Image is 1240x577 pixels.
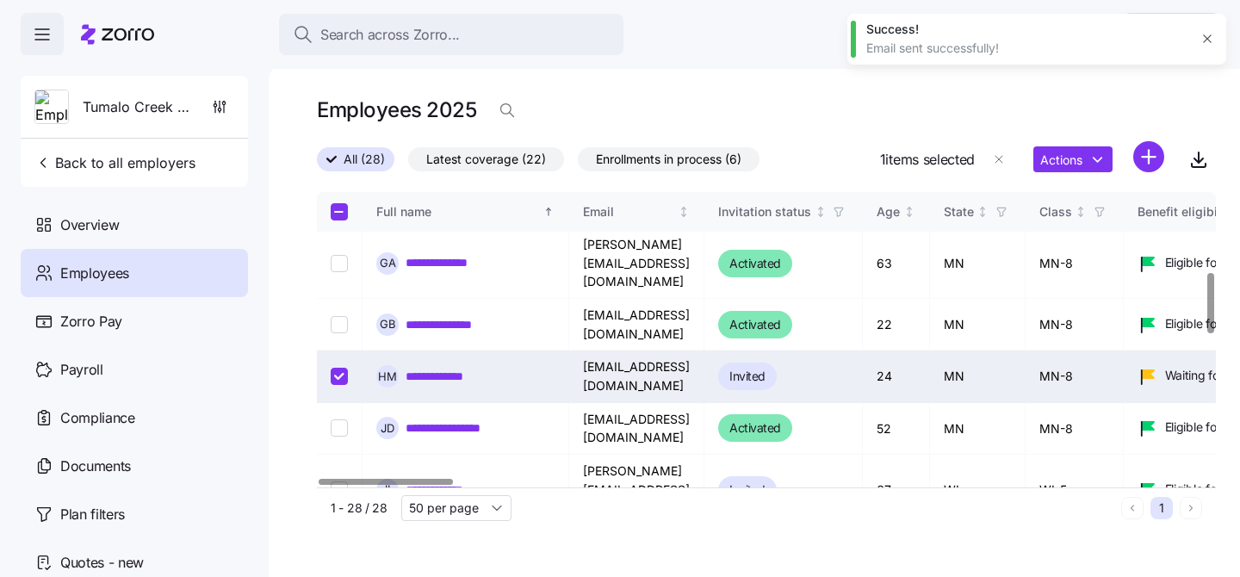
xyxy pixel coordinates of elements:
[34,152,195,173] span: Back to all employers
[863,455,930,525] td: 67
[1033,146,1113,172] button: Actions
[569,403,704,455] td: [EMAIL_ADDRESS][DOMAIN_NAME]
[569,192,704,232] th: EmailNot sorted
[380,319,396,330] span: G B
[569,228,704,299] td: [PERSON_NAME][EMAIL_ADDRESS][DOMAIN_NAME]
[569,455,704,525] td: [PERSON_NAME][EMAIL_ADDRESS][DOMAIN_NAME]
[380,257,396,269] span: G A
[1150,497,1173,519] button: 1
[863,299,930,351] td: 22
[21,201,248,249] a: Overview
[331,419,348,437] input: Select record 11
[729,253,781,274] span: Activated
[1133,141,1164,172] svg: add icon
[60,311,122,332] span: Zorro Pay
[378,371,397,382] span: H M
[279,14,623,55] button: Search across Zorro...
[1026,403,1124,455] td: MN-8
[944,202,974,221] div: State
[863,228,930,299] td: 63
[381,423,394,434] span: J D
[426,148,546,171] span: Latest coverage (22)
[583,202,675,221] div: Email
[1075,206,1087,218] div: Not sorted
[21,394,248,442] a: Compliance
[1026,299,1124,351] td: MN-8
[930,455,1026,525] td: WI
[331,203,348,220] input: Select all records
[729,418,781,438] span: Activated
[28,146,202,180] button: Back to all employers
[863,351,930,402] td: 24
[863,192,930,232] th: AgeNot sorted
[930,403,1026,455] td: MN
[1026,455,1124,525] td: WI-5
[1026,351,1124,402] td: MN-8
[60,359,103,381] span: Payroll
[569,299,704,351] td: [EMAIL_ADDRESS][DOMAIN_NAME]
[1121,497,1144,519] button: Previous page
[704,192,863,232] th: Invitation statusNot sorted
[1040,154,1082,166] span: Actions
[60,456,131,477] span: Documents
[569,351,704,402] td: [EMAIL_ADDRESS][DOMAIN_NAME]
[877,202,900,221] div: Age
[1039,202,1072,221] div: Class
[1026,192,1124,232] th: ClassNot sorted
[976,206,989,218] div: Not sorted
[596,148,741,171] span: Enrollments in process (6)
[930,192,1026,232] th: StateNot sorted
[363,192,569,232] th: Full nameSorted ascending
[320,24,460,46] span: Search across Zorro...
[21,490,248,538] a: Plan filters
[344,148,385,171] span: All (28)
[718,202,811,221] div: Invitation status
[1026,228,1124,299] td: MN-8
[678,206,690,218] div: Not sorted
[21,249,248,297] a: Employees
[729,314,781,335] span: Activated
[60,552,144,574] span: Quotes - new
[542,206,555,218] div: Sorted ascending
[60,263,129,284] span: Employees
[60,214,119,236] span: Overview
[317,96,476,123] h1: Employees 2025
[903,206,915,218] div: Not sorted
[930,228,1026,299] td: MN
[60,407,135,429] span: Compliance
[331,316,348,333] input: Select record 9
[21,345,248,394] a: Payroll
[863,403,930,455] td: 52
[331,255,348,272] input: Select record 8
[331,368,348,385] input: Select record 10
[60,504,125,525] span: Plan filters
[866,40,1188,57] div: Email sent successfully!
[930,351,1026,402] td: MN
[331,499,387,517] span: 1 - 28 / 28
[880,149,975,171] span: 1 items selected
[866,21,1188,38] div: Success!
[729,366,766,387] span: Invited
[21,442,248,490] a: Documents
[376,202,540,221] div: Full name
[815,206,827,218] div: Not sorted
[35,90,68,125] img: Employer logo
[1180,497,1202,519] button: Next page
[930,299,1026,351] td: MN
[83,96,191,118] span: Tumalo Creek Transportation
[21,297,248,345] a: Zorro Pay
